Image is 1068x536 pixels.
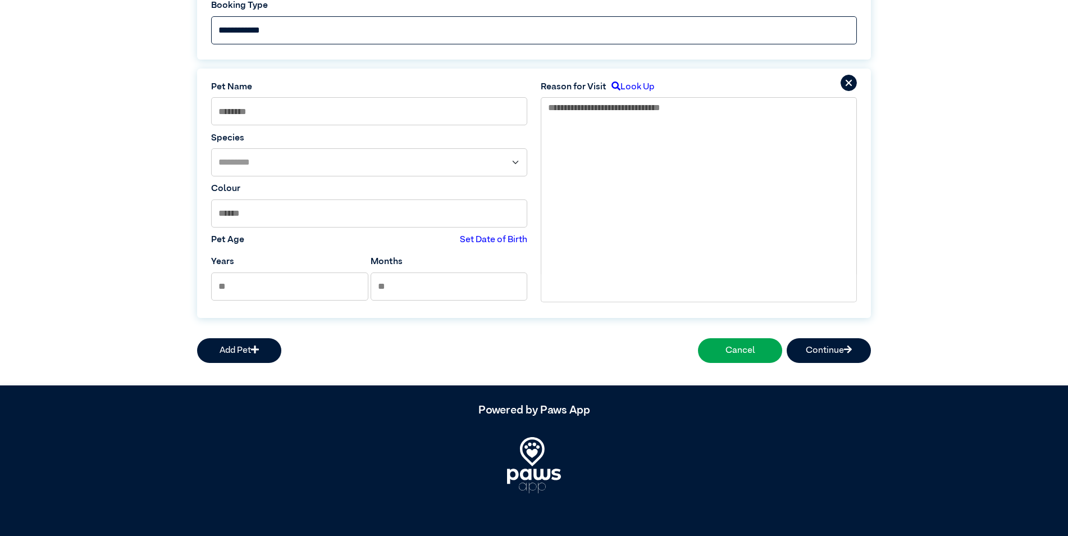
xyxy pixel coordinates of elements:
label: Months [371,255,403,269]
img: PawsApp [507,437,561,493]
label: Pet Age [211,233,244,247]
button: Cancel [698,338,782,363]
h5: Powered by Paws App [197,403,871,417]
label: Years [211,255,234,269]
button: Continue [787,338,871,363]
button: Add Pet [197,338,281,363]
label: Pet Name [211,80,527,94]
label: Species [211,131,527,145]
label: Colour [211,182,527,196]
label: Set Date of Birth [460,233,527,247]
label: Reason for Visit [541,80,606,94]
label: Look Up [606,80,654,94]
